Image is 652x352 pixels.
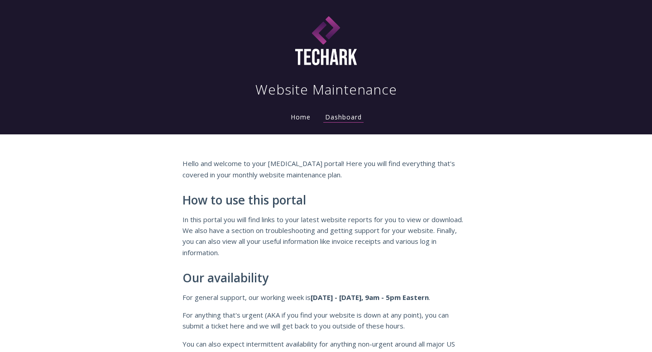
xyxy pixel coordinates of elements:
[182,158,470,180] p: Hello and welcome to your [MEDICAL_DATA] portal! Here you will find everything that's covered in ...
[182,214,470,258] p: In this portal you will find links to your latest website reports for you to view or download. We...
[289,113,312,121] a: Home
[182,194,470,207] h2: How to use this portal
[182,271,470,285] h2: Our availability
[311,293,429,302] strong: [DATE] - [DATE], 9am - 5pm Eastern
[323,113,364,123] a: Dashboard
[182,309,470,332] p: For anything that's urgent (AKA if you find your website is down at any point), you can submit a ...
[255,81,397,99] h1: Website Maintenance
[182,292,470,303] p: For general support, our working week is .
